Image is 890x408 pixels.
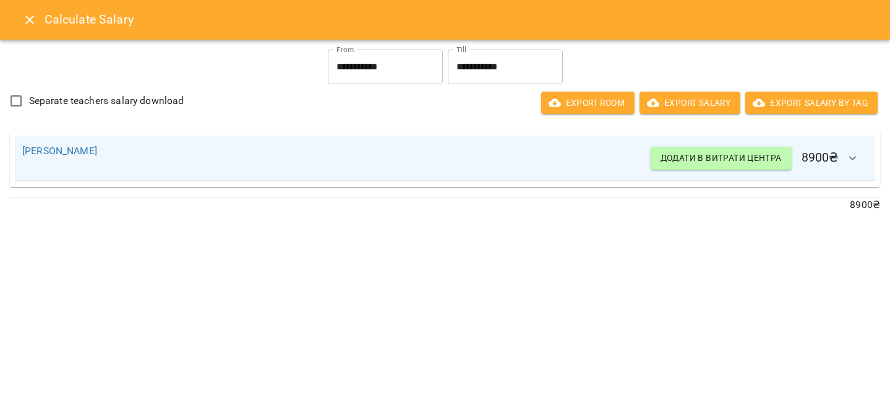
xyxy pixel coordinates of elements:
[651,147,792,169] button: Додати в витрати центра
[649,95,730,110] span: Export Salary
[29,93,184,108] span: Separate teachers salary download
[661,150,782,165] span: Додати в витрати центра
[551,95,625,110] span: Export room
[45,10,875,29] h6: Calculate Salary
[15,5,45,35] button: Close
[541,92,635,114] button: Export room
[745,92,878,114] button: Export Salary by Tag
[640,92,740,114] button: Export Salary
[22,145,97,157] a: [PERSON_NAME]
[755,95,868,110] span: Export Salary by Tag
[651,144,868,173] h6: 8900 ₴
[10,197,880,212] p: 8900 ₴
